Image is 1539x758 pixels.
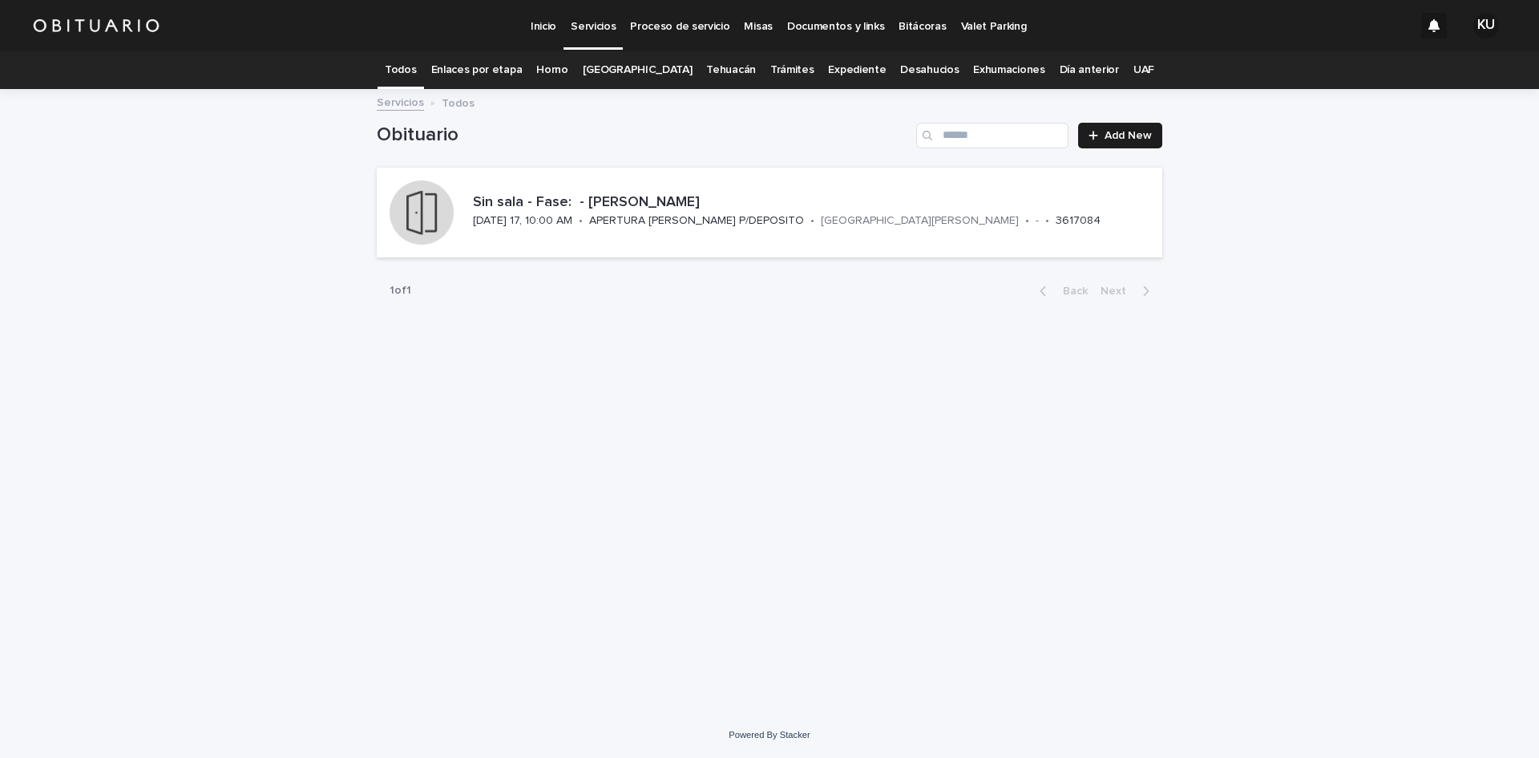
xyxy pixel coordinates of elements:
[1078,123,1162,148] a: Add New
[377,168,1162,258] a: Sin sala - Fase: - [PERSON_NAME][DATE] 17, 10:00 AM•APERTURA [PERSON_NAME] P/DEPOSITO•[GEOGRAPHIC...
[1060,51,1119,89] a: Día anterior
[810,214,814,228] p: •
[473,214,572,228] p: [DATE] 17, 10:00 AM
[1053,286,1088,297] span: Back
[32,10,160,42] img: HUM7g2VNRLqGMmR9WVqf
[1056,214,1101,228] p: 3617084
[1133,51,1154,89] a: UAF
[473,194,1156,212] p: Sin sala - Fase: - [PERSON_NAME]
[442,93,475,111] p: Todos
[377,271,424,310] p: 1 of 1
[729,730,810,740] a: Powered By Stacker
[536,51,568,89] a: Horno
[579,214,583,228] p: •
[377,124,910,147] h1: Obituario
[589,214,804,228] p: APERTURA [PERSON_NAME] P/DEPOSITO
[377,92,424,111] a: Servicios
[1101,286,1136,297] span: Next
[821,214,1019,228] p: [GEOGRAPHIC_DATA][PERSON_NAME]
[1105,130,1152,141] span: Add New
[1094,284,1162,298] button: Next
[1025,214,1029,228] p: •
[583,51,693,89] a: [GEOGRAPHIC_DATA]
[1473,13,1499,39] div: KU
[1036,214,1039,228] p: -
[973,51,1044,89] a: Exhumaciones
[385,51,416,89] a: Todos
[1027,284,1094,298] button: Back
[828,51,886,89] a: Expediente
[431,51,523,89] a: Enlaces por etapa
[706,51,756,89] a: Tehuacán
[916,123,1068,148] input: Search
[1045,214,1049,228] p: •
[770,51,814,89] a: Trámites
[900,51,959,89] a: Desahucios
